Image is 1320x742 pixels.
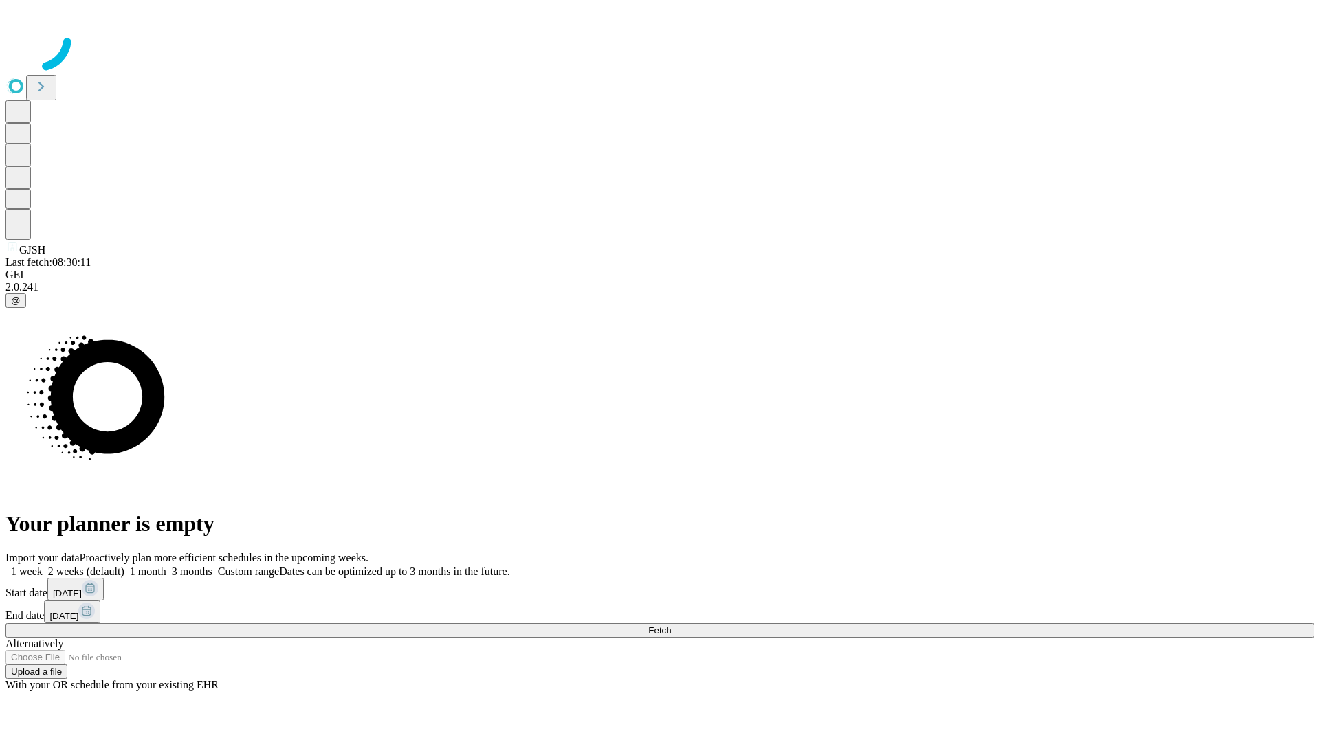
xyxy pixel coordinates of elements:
[5,269,1314,281] div: GEI
[5,664,67,679] button: Upload a file
[53,588,82,598] span: [DATE]
[218,565,279,577] span: Custom range
[44,600,100,623] button: [DATE]
[5,281,1314,293] div: 2.0.241
[5,638,63,649] span: Alternatively
[5,256,91,268] span: Last fetch: 08:30:11
[48,565,124,577] span: 2 weeks (default)
[11,295,21,306] span: @
[19,244,45,256] span: GJSH
[648,625,671,636] span: Fetch
[279,565,509,577] span: Dates can be optimized up to 3 months in the future.
[5,293,26,308] button: @
[49,611,78,621] span: [DATE]
[80,552,368,563] span: Proactively plan more efficient schedules in the upcoming weeks.
[172,565,212,577] span: 3 months
[5,578,1314,600] div: Start date
[5,623,1314,638] button: Fetch
[5,679,219,690] span: With your OR schedule from your existing EHR
[5,552,80,563] span: Import your data
[5,511,1314,537] h1: Your planner is empty
[5,600,1314,623] div: End date
[47,578,104,600] button: [DATE]
[11,565,43,577] span: 1 week
[130,565,166,577] span: 1 month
